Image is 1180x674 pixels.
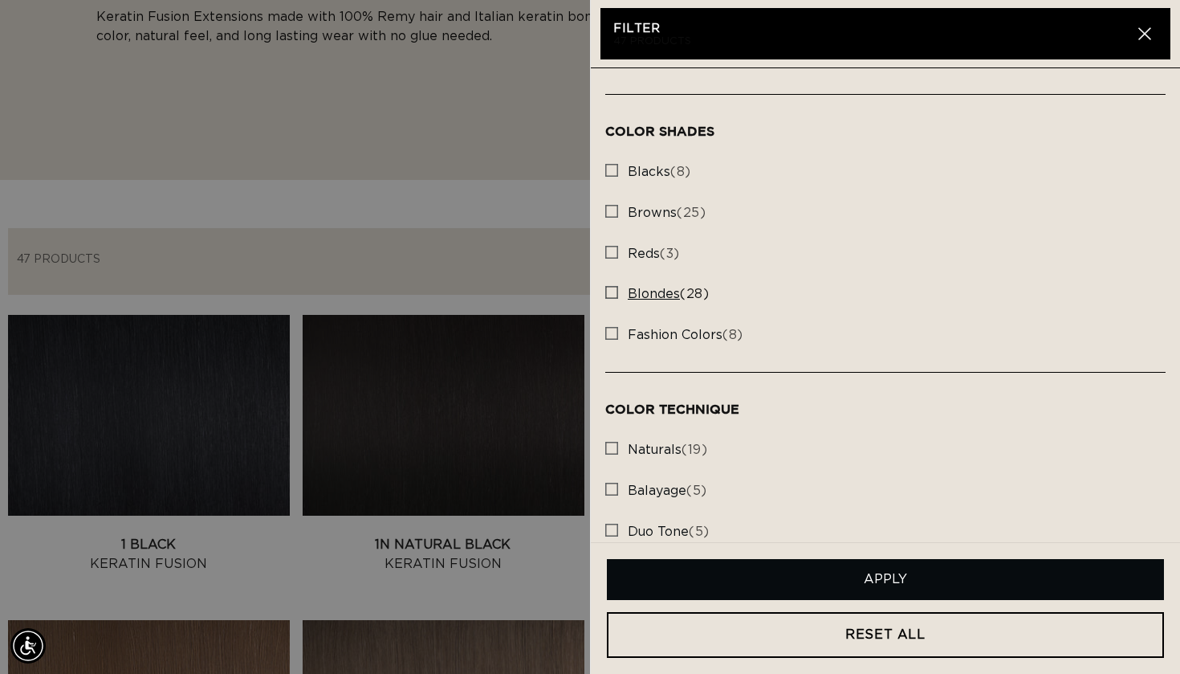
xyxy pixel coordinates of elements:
[628,443,682,456] span: naturals
[628,329,722,341] span: fashion colors
[628,247,660,260] span: reds
[1100,597,1180,674] iframe: Chat Widget
[607,612,1164,658] a: RESET ALL
[628,205,706,222] span: (25)
[628,286,709,303] span: (28)
[628,483,707,500] span: (5)
[10,628,46,664] div: Accessibility Menu
[613,37,1132,47] p: 47 products
[628,164,691,181] span: (8)
[628,442,707,459] span: (19)
[628,165,670,178] span: blacks
[607,559,1164,600] button: Apply
[613,21,1132,37] h2: Filter
[628,246,680,263] span: (3)
[628,327,743,344] span: (8)
[628,524,710,541] span: (5)
[628,484,686,497] span: balayage
[628,288,680,300] span: blondes
[605,402,1166,417] h3: Color Technique
[628,206,677,219] span: browns
[628,525,689,538] span: duo tone
[605,124,1166,139] h3: Color Shades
